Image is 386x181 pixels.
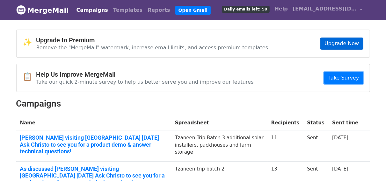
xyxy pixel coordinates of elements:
[23,38,36,47] span: ✨
[23,72,36,81] span: 📋
[219,3,272,15] a: Daily emails left: 50
[267,130,303,162] td: 11
[20,134,167,155] a: [PERSON_NAME] visiting [GEOGRAPHIC_DATA] [DATE] Ask Christo to see you for a product demo & answe...
[303,130,328,162] td: Sent
[36,71,254,78] h4: Help Us Improve MergeMail
[332,135,348,141] a: [DATE]
[267,115,303,130] th: Recipients
[36,79,254,85] p: Take our quick 2-minute survey to help us better serve you and improve our features
[16,5,26,15] img: MergeMail logo
[171,130,267,162] td: Tzaneen Trip Batch 3 additional solar installers, packhouses and farm storage
[222,6,269,13] span: Daily emails left: 50
[74,4,111,17] a: Campaigns
[272,3,290,15] a: Help
[145,4,173,17] a: Reports
[354,150,386,181] iframe: Chat Widget
[332,166,348,172] a: [DATE]
[324,72,363,84] a: Take Survey
[16,98,370,109] h2: Campaigns
[36,44,268,51] p: Remove the "MergeMail" watermark, increase email limits, and access premium templates
[16,115,171,130] th: Name
[175,6,211,15] a: Open Gmail
[111,4,145,17] a: Templates
[16,3,69,17] a: MergeMail
[328,115,362,130] th: Sent time
[171,115,267,130] th: Spreadsheet
[303,115,328,130] th: Status
[320,38,363,50] a: Upgrade Now
[290,3,365,17] a: [EMAIL_ADDRESS][DOMAIN_NAME]
[36,36,268,44] h4: Upgrade to Premium
[293,5,357,13] span: [EMAIL_ADDRESS][DOMAIN_NAME]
